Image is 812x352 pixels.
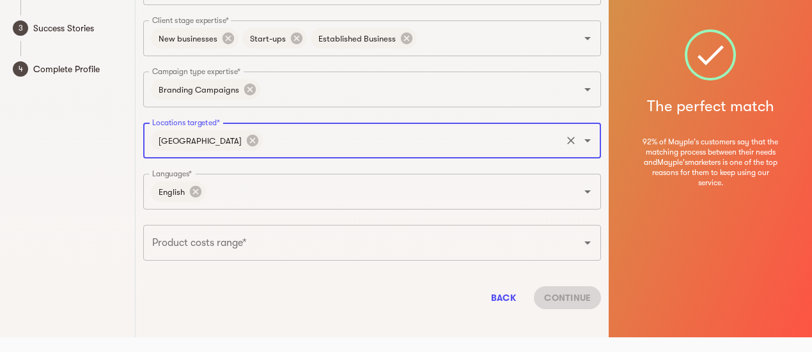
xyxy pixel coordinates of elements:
[647,96,774,116] h5: The perfect match
[579,132,597,149] button: Open
[579,29,597,47] button: Open
[151,181,206,202] div: English
[33,20,122,36] span: Success Stories
[579,80,597,98] button: Open
[151,130,263,151] div: [GEOGRAPHIC_DATA]
[311,33,403,45] span: Established Business
[242,28,307,49] div: Start-ups
[151,84,247,96] span: Branding Campaigns
[19,24,23,33] text: 3
[151,28,238,49] div: New businesses
[579,234,597,252] button: Open
[149,231,560,255] input: Please select
[151,135,249,147] span: [GEOGRAPHIC_DATA]
[151,79,260,100] div: Branding Campaigns
[151,186,192,198] span: English
[311,28,417,49] div: Established Business
[488,290,519,305] span: Back
[579,183,597,201] button: Open
[641,137,779,188] span: 92% of Mayple's customers say that the matching process between their needs and Mayple's marketer...
[19,65,23,73] text: 4
[562,132,580,149] button: Clear
[483,286,524,309] button: Back
[33,61,122,77] span: Complete Profile
[242,33,293,45] span: Start-ups
[151,33,225,45] span: New businesses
